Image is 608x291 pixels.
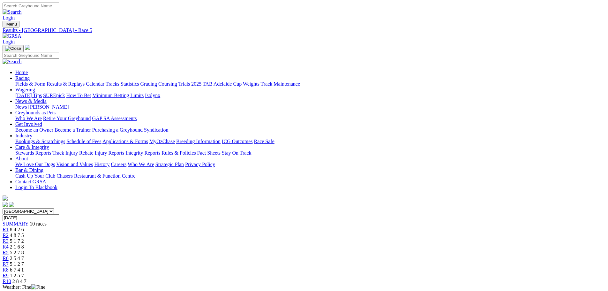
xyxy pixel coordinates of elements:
a: News [15,104,27,110]
a: News & Media [15,98,47,104]
a: Stewards Reports [15,150,51,156]
a: R5 [3,250,9,255]
a: Greyhounds as Pets [15,110,56,115]
span: R8 [3,267,9,272]
a: Get Involved [15,121,42,127]
a: Rules & Policies [161,150,196,156]
a: Become an Owner [15,127,53,133]
a: R4 [3,244,9,249]
a: R10 [3,279,11,284]
button: Toggle navigation [3,21,19,27]
a: Statistics [121,81,139,87]
span: 4 8 7 5 [10,233,24,238]
a: History [94,162,109,167]
span: 2 1 6 8 [10,244,24,249]
span: 5 1 7 2 [10,238,24,244]
a: Racing [15,75,30,81]
a: Care & Integrity [15,144,49,150]
div: Care & Integrity [15,150,605,156]
div: Bar & Dining [15,173,605,179]
a: Grading [140,81,157,87]
a: Contact GRSA [15,179,46,184]
a: Login [3,15,15,20]
a: About [15,156,28,161]
a: Bookings & Scratchings [15,139,65,144]
span: 5 2 7 8 [10,250,24,255]
a: Coursing [158,81,177,87]
span: 2 8 4 7 [12,279,26,284]
span: Weather: Fine [3,284,45,290]
a: Retire Your Greyhound [43,116,91,121]
a: Purchasing a Greyhound [92,127,143,133]
span: 10 races [30,221,47,226]
button: Toggle navigation [3,45,24,52]
a: Fields & Form [15,81,45,87]
a: SUMMARY [3,221,28,226]
span: R2 [3,233,9,238]
a: Tracks [106,81,119,87]
a: Strategic Plan [155,162,184,167]
span: 1 2 5 7 [10,273,24,278]
a: Weights [243,81,259,87]
a: R1 [3,227,9,232]
a: Vision and Values [56,162,93,167]
a: Home [15,70,28,75]
img: Search [3,9,22,15]
a: Who We Are [128,162,154,167]
img: GRSA [3,33,21,39]
img: Fine [31,284,45,290]
a: Injury Reports [94,150,124,156]
a: SUREpick [43,93,65,98]
a: Syndication [144,127,168,133]
a: How To Bet [66,93,91,98]
img: facebook.svg [3,202,8,207]
img: Close [5,46,21,51]
a: R7 [3,261,9,267]
div: Racing [15,81,605,87]
a: Schedule of Fees [66,139,101,144]
input: Search [3,52,59,59]
a: Applications & Forms [102,139,148,144]
a: Wagering [15,87,35,92]
a: Chasers Restaurant & Function Centre [56,173,135,179]
div: Results - [GEOGRAPHIC_DATA] - Race 5 [3,27,605,33]
a: Integrity Reports [125,150,160,156]
span: 2 5 4 7 [10,256,24,261]
span: R6 [3,256,9,261]
span: Menu [6,22,17,27]
a: Careers [111,162,126,167]
a: MyOzChase [149,139,175,144]
img: logo-grsa-white.png [25,45,30,50]
a: Bar & Dining [15,167,43,173]
span: 8 4 2 6 [10,227,24,232]
a: Cash Up Your Club [15,173,55,179]
a: Breeding Information [176,139,221,144]
div: Industry [15,139,605,144]
a: Minimum Betting Limits [92,93,144,98]
a: 2025 TAB Adelaide Cup [191,81,242,87]
div: About [15,162,605,167]
a: Isolynx [145,93,160,98]
img: logo-grsa-white.png [3,195,8,201]
a: R9 [3,273,9,278]
a: Industry [15,133,32,138]
a: Trials [178,81,190,87]
input: Search [3,3,59,9]
div: Get Involved [15,127,605,133]
img: Search [3,59,22,65]
a: Fact Sheets [197,150,221,156]
span: 5 1 2 7 [10,261,24,267]
a: Race Safe [254,139,274,144]
input: Select date [3,214,59,221]
a: R3 [3,238,9,244]
a: [DATE] Tips [15,93,42,98]
a: Become a Trainer [55,127,91,133]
